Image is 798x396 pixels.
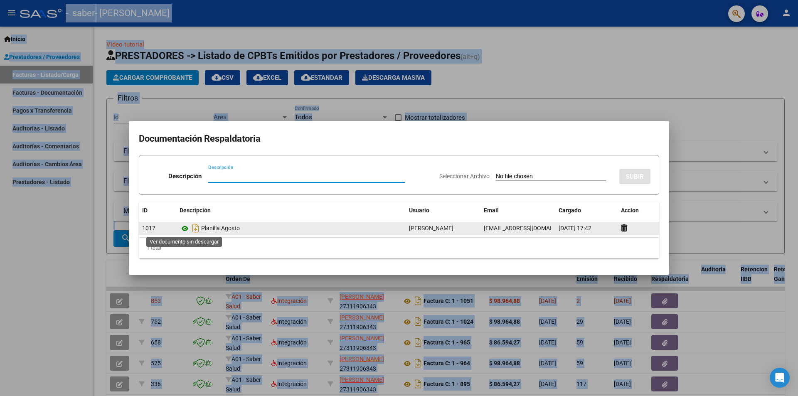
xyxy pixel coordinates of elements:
[190,221,201,235] i: Descargar documento
[180,221,402,235] div: Planilla Agosto
[139,238,659,258] div: 1 total
[621,207,639,214] span: Accion
[484,225,576,231] span: [EMAIL_ADDRESS][DOMAIN_NAME]
[770,368,790,388] div: Open Intercom Messenger
[406,202,480,219] datatable-header-cell: Usuario
[439,173,490,180] span: Seleccionar Archivo
[484,207,499,214] span: Email
[559,225,591,231] span: [DATE] 17:42
[139,131,659,147] h2: Documentación Respaldatoria
[139,202,176,219] datatable-header-cell: ID
[409,225,453,231] span: [PERSON_NAME]
[555,202,618,219] datatable-header-cell: Cargado
[142,225,155,231] span: 1017
[480,202,555,219] datatable-header-cell: Email
[626,173,644,180] span: SUBIR
[559,207,581,214] span: Cargado
[618,202,659,219] datatable-header-cell: Accion
[180,207,211,214] span: Descripción
[409,207,429,214] span: Usuario
[176,202,406,219] datatable-header-cell: Descripción
[168,172,202,181] p: Descripción
[619,169,650,184] button: SUBIR
[142,207,148,214] span: ID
